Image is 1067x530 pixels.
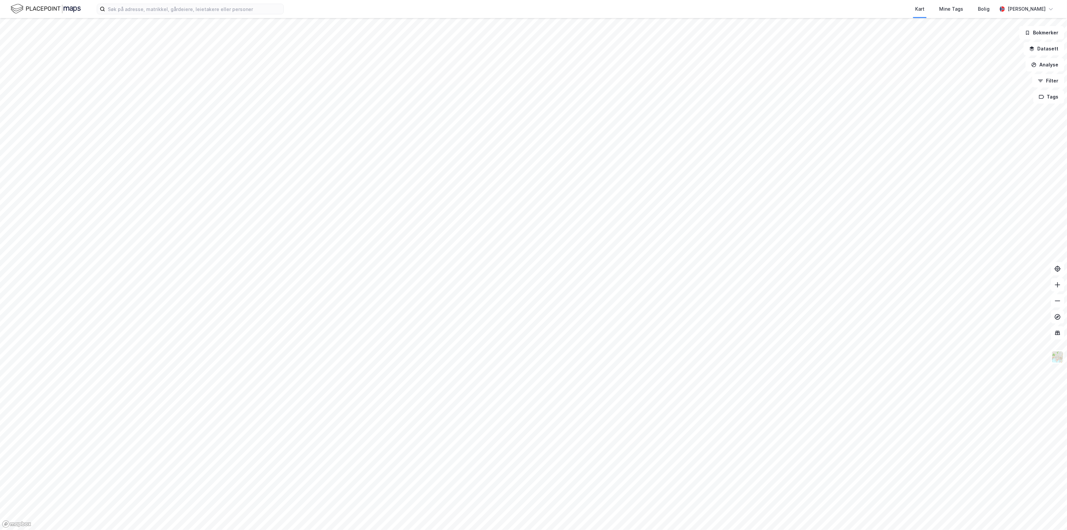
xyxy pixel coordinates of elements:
div: Bolig [978,5,990,13]
img: logo.f888ab2527a4732fd821a326f86c7f29.svg [11,3,81,15]
iframe: Chat Widget [1034,498,1067,530]
div: Kart [915,5,924,13]
div: Mine Tags [939,5,963,13]
input: Søk på adresse, matrikkel, gårdeiere, leietakere eller personer [105,4,283,14]
div: [PERSON_NAME] [1008,5,1046,13]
